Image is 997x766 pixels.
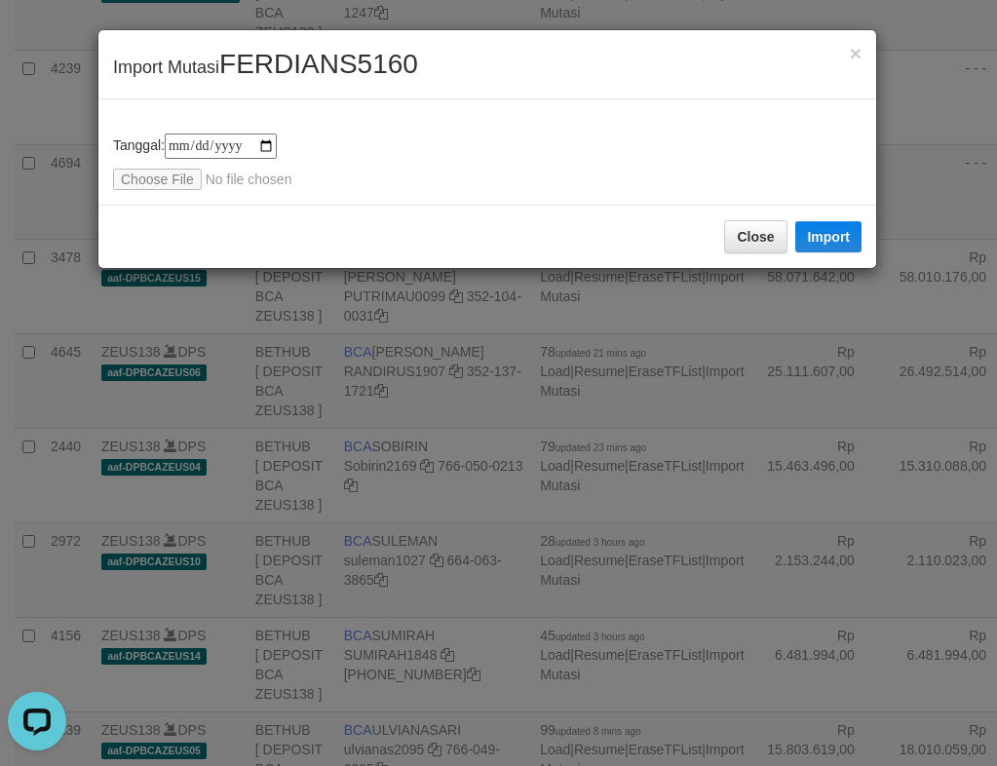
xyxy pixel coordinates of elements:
[795,221,862,252] button: Import
[8,8,66,66] button: Open LiveChat chat widget
[219,49,418,79] span: FERDIANS5160
[113,57,418,77] span: Import Mutasi
[724,220,786,253] button: Close
[850,43,862,63] button: Close
[113,134,862,190] div: Tanggal:
[850,42,862,64] span: ×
